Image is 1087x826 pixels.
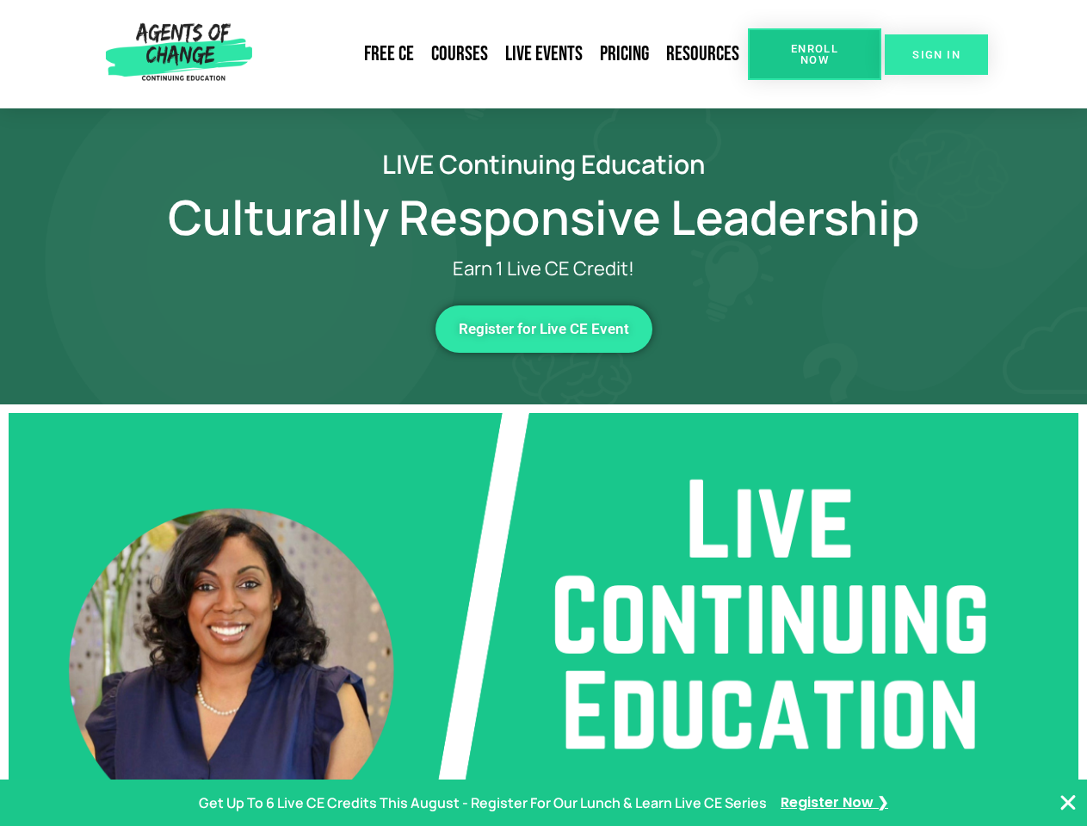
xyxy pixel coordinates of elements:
[459,322,629,336] span: Register for Live CE Event
[53,194,1035,241] h1: Culturally Responsive Leadership
[199,791,767,816] p: Get Up To 6 Live CE Credits This August - Register For Our Lunch & Learn Live CE Series
[259,34,748,74] nav: Menu
[658,34,748,74] a: Resources
[497,34,591,74] a: Live Events
[748,28,881,80] a: Enroll Now
[885,34,988,75] a: SIGN IN
[781,791,888,816] a: Register Now ❯
[1058,792,1078,813] button: Close Banner
[122,258,966,280] p: Earn 1 Live CE Credit!
[355,34,423,74] a: Free CE
[591,34,658,74] a: Pricing
[775,43,854,65] span: Enroll Now
[53,151,1035,176] h2: LIVE Continuing Education
[423,34,497,74] a: Courses
[435,305,652,353] a: Register for Live CE Event
[912,49,960,60] span: SIGN IN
